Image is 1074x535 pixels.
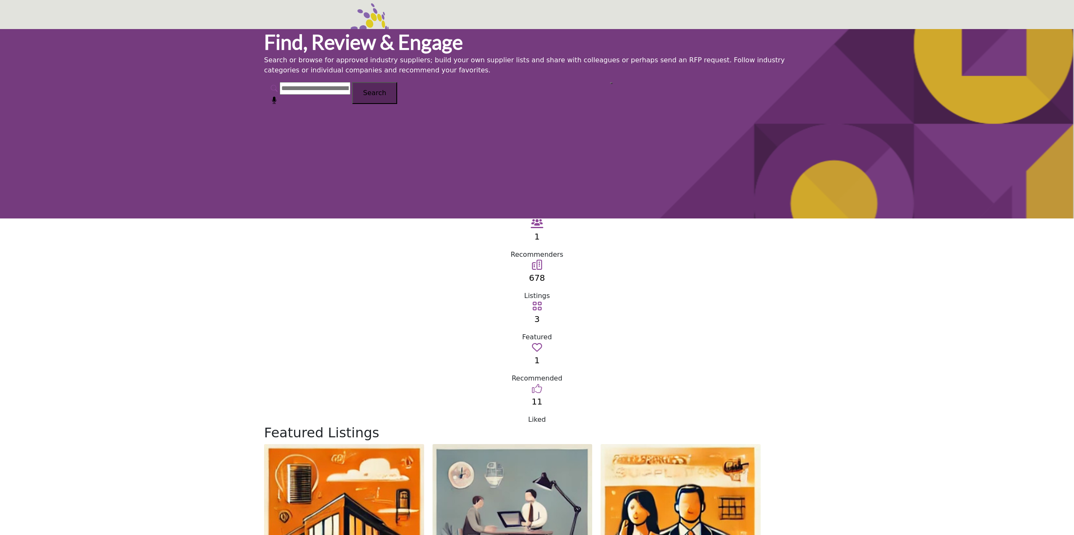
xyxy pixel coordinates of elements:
[352,82,397,104] button: Search
[363,89,386,97] span: Search
[264,250,810,260] div: Recommenders
[529,273,545,283] a: 678
[264,415,810,425] div: Liked
[264,291,810,301] div: Listings
[264,29,810,55] h1: Find, Review & Engage
[264,373,810,383] div: Recommended
[531,221,543,229] a: View Recommenders
[264,3,407,87] img: Site Logo
[264,425,810,441] h2: Featured Listings
[264,332,810,342] div: Featured
[264,55,810,75] p: Search or browse for approved industry suppliers; build your own supplier lists and share with co...
[532,345,542,353] a: Go to Recommended
[532,397,542,407] a: 11
[532,303,542,311] a: Go to Featured
[534,232,540,242] a: 1
[534,355,540,365] a: 1
[534,314,540,324] a: 3
[532,383,542,394] i: Go to Liked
